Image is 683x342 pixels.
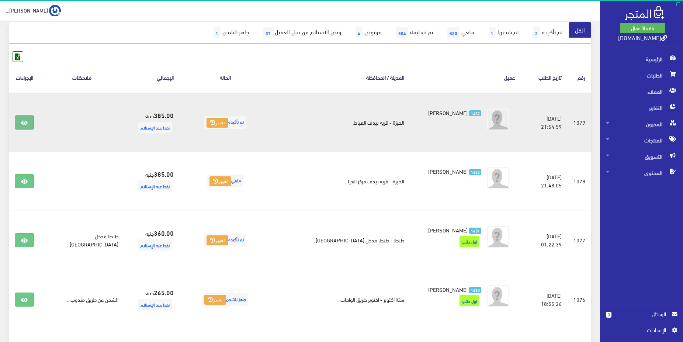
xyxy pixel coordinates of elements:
[568,93,591,152] td: 1079
[568,270,591,329] td: 1076
[612,326,666,334] span: اﻹعدادات
[525,22,569,44] a: تم تأكيده2
[428,166,468,176] span: [PERSON_NAME]
[606,312,611,318] span: 3
[521,93,568,152] td: [DATE] 21:54:59
[138,239,172,251] span: نقدا عند الإستلام
[154,110,174,120] strong: 385.00
[154,169,174,179] strong: 385.00
[124,62,180,93] th: اﻹجمالي
[138,180,172,191] span: نقدا عند الإستلام
[271,152,410,210] td: الجيزة - قريه بيدف مركز العيا...
[469,169,481,175] span: 1432
[49,5,61,17] img: ...
[154,228,174,238] strong: 360.00
[469,287,481,293] span: 1430
[606,51,677,67] span: الرئيسية
[40,210,124,270] td: طنطا مدخل [GEOGRAPHIC_DATA]...
[138,299,172,310] span: نقدا عند الإستلام
[568,210,591,270] td: 1077
[207,235,228,246] button: تغيير
[422,108,481,117] a: 1432 [PERSON_NAME]
[600,100,683,116] a: التقارير
[388,22,439,44] a: تم تسليمه504
[6,6,48,15] span: [PERSON_NAME]...
[422,167,481,175] a: 1432 [PERSON_NAME]
[209,176,231,187] button: تغيير
[271,210,410,270] td: طنطا - طنطا مدخل [GEOGRAPHIC_DATA]...
[600,132,683,148] a: المنتجات
[356,27,363,38] span: 4
[469,110,481,117] span: 1432
[620,23,665,33] a: باقة الأعمال
[410,62,521,93] th: عميل
[428,225,468,235] span: [PERSON_NAME]
[180,62,271,93] th: الحالة
[487,108,509,131] img: avatar.png
[625,6,664,20] img: .
[271,62,410,93] th: المدينة / المحافظة
[600,51,683,67] a: الرئيسية
[202,293,248,306] span: جاهز للشحن
[606,116,677,132] span: المخزون
[521,62,568,93] th: تاريخ الطلب
[569,22,591,38] a: الكل
[138,122,172,133] span: نقدا عند الإستلام
[606,132,677,148] span: المنتجات
[489,27,496,38] span: 1
[600,165,683,181] a: المحتوى
[9,62,40,93] th: الإجراءات
[606,100,677,116] span: التقارير
[271,270,410,329] td: ستة اكتوبر - اكتوبر طريق الواحات
[271,93,410,152] td: الجيزة - قريه بيدف العياط
[521,210,568,270] td: [DATE] 01:22:39
[606,326,677,338] a: اﻹعدادات
[263,27,273,38] span: 37
[617,310,666,318] span: الرسائل
[618,32,667,43] a: [DOMAIN_NAME]
[460,236,479,247] span: اول طلب
[469,228,481,234] span: 1431
[568,62,591,93] th: رقم
[154,287,174,297] strong: 265.00
[9,291,37,319] iframe: Drift Widget Chat Controller
[606,83,677,100] span: العملاء
[521,152,568,210] td: [DATE] 21:48:05
[606,310,677,326] a: 3 الرسائل
[600,67,683,83] a: الطلبات
[600,116,683,132] a: المخزون
[422,226,481,234] a: 1431 [PERSON_NAME]
[204,116,246,129] span: تم تأكيده
[487,167,509,189] img: avatar.png
[124,210,180,270] td: جنيه
[204,295,226,305] button: تغيير
[255,22,347,44] a: رفض الاستلام من قبل العميل37
[447,27,460,38] span: 530
[396,27,408,38] span: 504
[533,27,540,38] span: 2
[124,270,180,329] td: جنيه
[207,118,228,128] button: تغيير
[428,284,468,294] span: [PERSON_NAME]
[204,234,246,246] span: تم تأكيده
[439,22,481,44] a: ملغي530
[568,152,591,210] td: 1078
[6,4,61,16] a: ... [PERSON_NAME]...
[214,27,221,38] span: 1
[124,152,180,210] td: جنيه
[606,165,677,181] span: المحتوى
[40,62,124,93] th: ملاحظات
[205,22,255,44] a: جاهز للشحن1
[428,107,468,118] span: [PERSON_NAME]
[347,22,388,44] a: مرفوض4
[40,270,124,329] td: الشحن عن طريق مندوب...
[487,285,509,307] img: avatar.png
[207,175,243,187] span: ملغي
[481,22,525,44] a: تم شحنها1
[460,295,479,306] span: اول طلب
[487,226,509,248] img: avatar.png
[600,83,683,100] a: العملاء
[606,148,677,165] span: التسويق
[124,93,180,152] td: جنيه
[422,285,481,293] a: 1430 [PERSON_NAME]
